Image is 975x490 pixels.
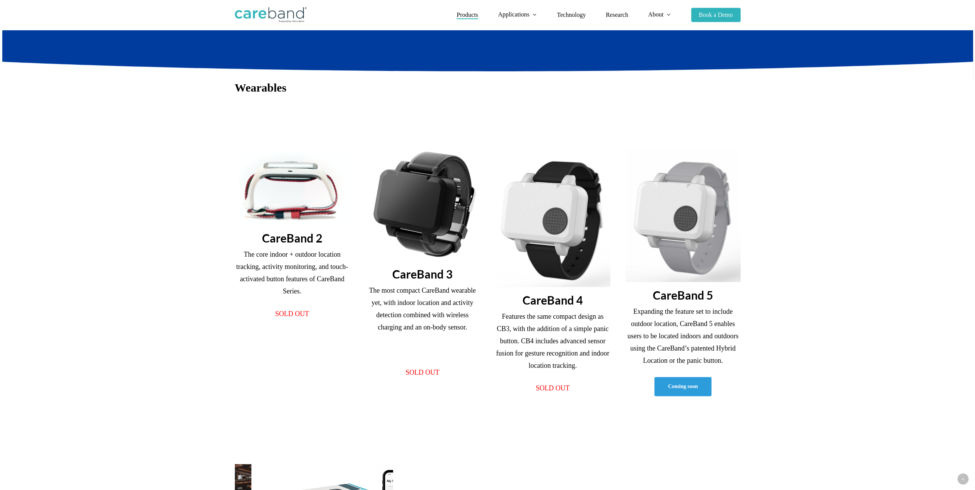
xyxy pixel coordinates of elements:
a: Book a Demo [691,12,741,18]
span: SOLD OUT [536,384,570,392]
h3: CareBand 5 [626,288,741,302]
a: Applications [498,11,537,18]
a: Back to top [957,474,968,485]
span: SOLD OUT [275,310,309,318]
h3: Wearables [235,80,741,95]
h3: CareBand 2 [235,231,350,245]
p: Expanding the feature set to include outdoor location, CareBand 5 enables users to be located ind... [626,305,741,367]
a: Technology [557,12,586,18]
h3: CareBand 4 [495,293,610,307]
span: Applications [498,11,529,18]
span: Coming soon [668,383,698,390]
p: Features the same compact design as CB3, with the addition of a simple panic button. CB4 includes... [495,310,610,382]
span: SOLD OUT [405,369,439,376]
span: Book a Demo [699,11,733,18]
span: Technology [557,11,586,18]
p: The most compact CareBand wearable yet, with indoor location and activity detection combined with... [365,284,480,344]
span: Research [606,11,628,18]
p: The core indoor + outdoor location tracking, activity monitoring, and touch-activated button feat... [235,248,350,308]
span: About [648,11,664,18]
a: Coming soon [654,377,711,396]
a: Products [457,12,478,18]
a: Research [606,12,628,18]
h3: CareBand 3 [365,267,480,281]
span: Products [457,11,478,18]
img: CareBand [235,7,306,23]
a: About [648,11,671,18]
